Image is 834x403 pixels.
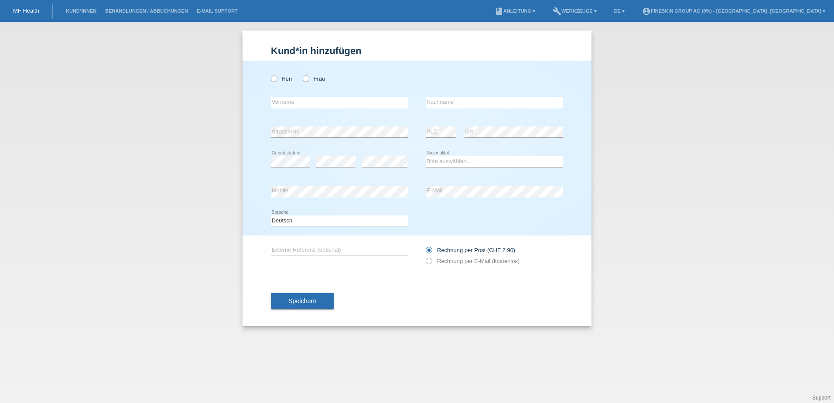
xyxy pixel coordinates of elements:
h1: Kund*in hinzufügen [271,45,563,56]
label: Frau [303,75,325,82]
a: Kund*innen [62,8,101,14]
a: Behandlungen / Abbuchungen [101,8,192,14]
i: book [495,7,503,16]
input: Rechnung per E-Mail (kostenlos) [426,258,431,269]
label: Rechnung per E-Mail (kostenlos) [426,258,520,264]
input: Frau [303,75,308,81]
a: DE ▾ [610,8,629,14]
a: MF Health [13,7,39,14]
a: bookAnleitung ▾ [490,8,540,14]
input: Rechnung per Post (CHF 2.90) [426,247,431,258]
label: Herr [271,75,293,82]
i: build [553,7,561,16]
a: Support [812,395,831,401]
button: Speichern [271,293,334,310]
a: account_circleFineSkin Group AG (0%) - [GEOGRAPHIC_DATA], [GEOGRAPHIC_DATA] ▾ [638,8,830,14]
a: E-Mail Support [192,8,242,14]
a: buildWerkzeuge ▾ [548,8,601,14]
label: Rechnung per Post (CHF 2.90) [426,247,515,253]
input: Herr [271,75,277,81]
span: Speichern [288,297,316,304]
i: account_circle [642,7,651,16]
